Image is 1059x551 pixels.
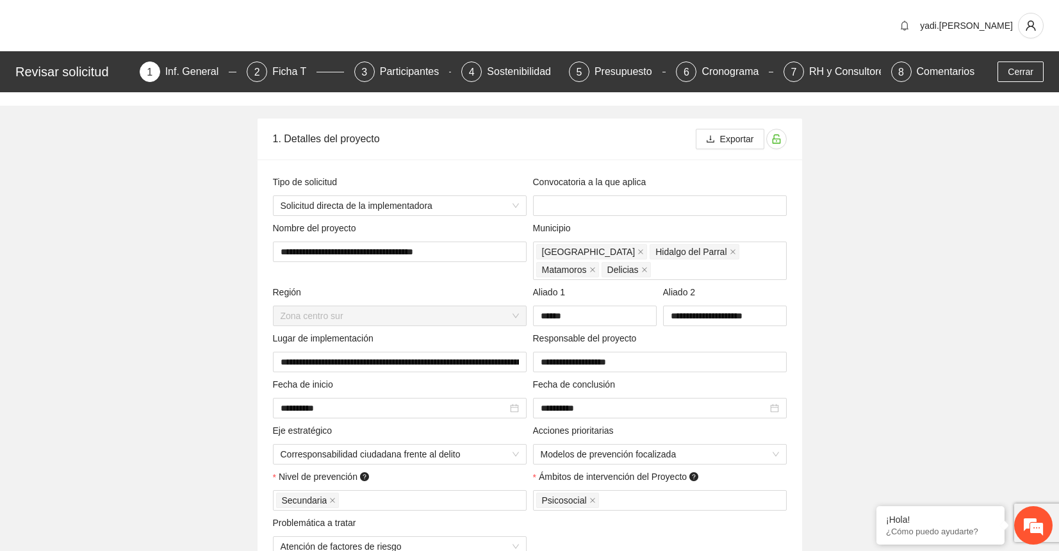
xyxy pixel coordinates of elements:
span: Delicias [602,262,651,277]
span: unlock [767,134,786,144]
span: Exportar [720,132,754,146]
span: yadi.[PERSON_NAME] [920,21,1013,31]
span: Responsable del proyecto [533,331,659,347]
button: Cerrar [997,62,1044,82]
span: 6 [684,67,689,78]
div: 2Ficha T [247,62,344,82]
span: question-circle [689,472,698,481]
span: Solicitud directa de la implementadora [281,196,519,215]
button: unlock [766,129,787,149]
span: Hidalgo del Parral [650,244,739,259]
p: ¿Cómo puedo ayudarte? [886,527,995,536]
button: user [1018,13,1044,38]
span: Secundaria [276,493,340,508]
div: 6Cronograma [676,62,773,82]
span: Problemática a tratar [273,516,378,531]
span: Convocatoria a la que aplica [533,175,668,190]
span: Fecha de conclusión [533,377,637,393]
span: Matamoros [536,262,599,277]
span: Psicosocial [542,493,587,507]
span: 4 [469,67,475,78]
span: Lugar de implementación [273,331,395,347]
span: Chihuahua [536,244,648,259]
div: 1. Detalles del proyecto [273,120,696,157]
span: Cerrar [1008,65,1033,79]
span: question-circle [360,472,369,481]
span: 1 [147,67,152,78]
span: close [589,497,596,504]
span: 2 [254,67,260,78]
div: 8Comentarios [891,62,975,82]
span: Aliado 2 [663,285,717,300]
span: 7 [791,67,797,78]
div: 4Sostenibilidad [461,62,559,82]
span: user [1019,20,1043,31]
button: bell [894,15,915,36]
span: bell [895,21,914,31]
div: 5Presupuesto [569,62,666,82]
span: 3 [361,67,367,78]
div: ¡Hola! [886,514,995,525]
span: Región [273,285,323,300]
span: close [637,249,644,255]
div: Inf. General [165,62,229,82]
span: download [706,135,715,145]
span: Nombre del proyecto [273,221,378,236]
span: Secundaria [282,493,327,507]
span: 8 [898,67,904,78]
span: Fecha de inicio [273,377,355,393]
span: Municipio [533,221,593,236]
span: close [329,497,336,504]
div: 1Inf. General [140,62,237,82]
div: Cronograma [702,62,769,82]
span: [GEOGRAPHIC_DATA] [542,245,636,259]
span: Delicias [607,263,639,277]
div: 3Participantes [354,62,452,82]
div: Ficha T [272,62,316,82]
span: close [641,267,648,273]
div: Presupuesto [595,62,662,82]
span: close [589,267,596,273]
span: 5 [576,67,582,78]
button: downloadExportar [696,129,764,149]
span: Psicosocial [536,493,599,508]
span: Aliado 1 [533,285,587,300]
div: 7RH y Consultores [784,62,881,82]
span: Hidalgo del Parral [655,245,727,259]
span: Corresponsabilidad ciudadana frente al delito [281,445,519,464]
span: Acciones prioritarias [533,424,636,439]
div: Sostenibilidad [487,62,561,82]
span: Eje estratégico [273,424,354,439]
span: Tipo de solicitud [273,175,359,190]
div: Participantes [380,62,450,82]
span: Matamoros [542,263,587,277]
div: Comentarios [917,62,975,82]
span: Modelos de prevención focalizada [541,445,779,464]
span: Zona centro sur [281,306,519,325]
div: RH y Consultores [809,62,899,82]
div: Revisar solicitud [15,62,132,82]
span: close [730,249,736,255]
span: Ámbitos de intervención del Proyecto [539,470,718,485]
span: Nivel de prevención [279,470,388,485]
